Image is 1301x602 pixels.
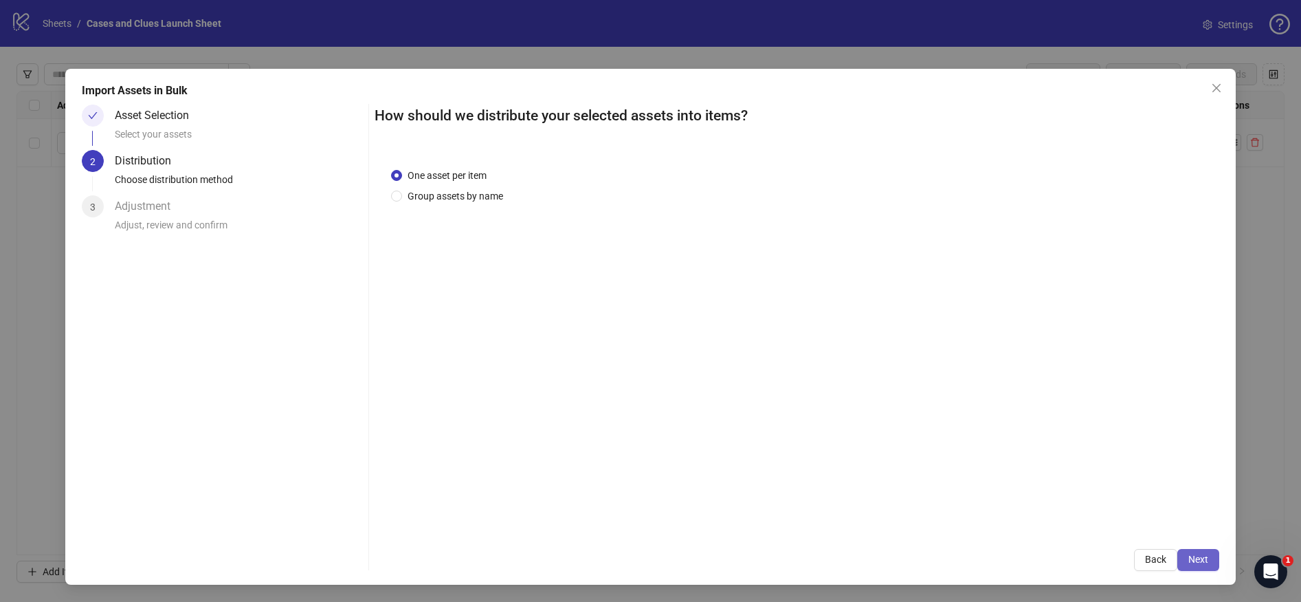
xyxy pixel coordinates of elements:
span: 2 [90,156,96,167]
button: Next [1177,549,1219,571]
div: Import Assets in Bulk [82,83,1220,99]
span: check [88,111,98,120]
span: One asset per item [402,168,492,183]
div: Adjustment [115,195,181,217]
span: 1 [1282,555,1293,566]
div: Asset Selection [115,105,200,127]
button: Close [1205,77,1227,99]
iframe: Intercom live chat [1254,555,1287,588]
span: Group assets by name [402,189,509,204]
div: Adjust, review and confirm [115,217,364,241]
div: Distribution [115,150,182,172]
h2: How should we distribute your selected assets into items? [375,105,1219,127]
span: Back [1145,554,1166,565]
div: Select your assets [115,127,364,150]
button: Back [1134,549,1177,571]
div: Choose distribution method [115,172,364,195]
span: 3 [90,202,96,213]
span: close [1211,83,1222,94]
span: Next [1188,554,1208,565]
